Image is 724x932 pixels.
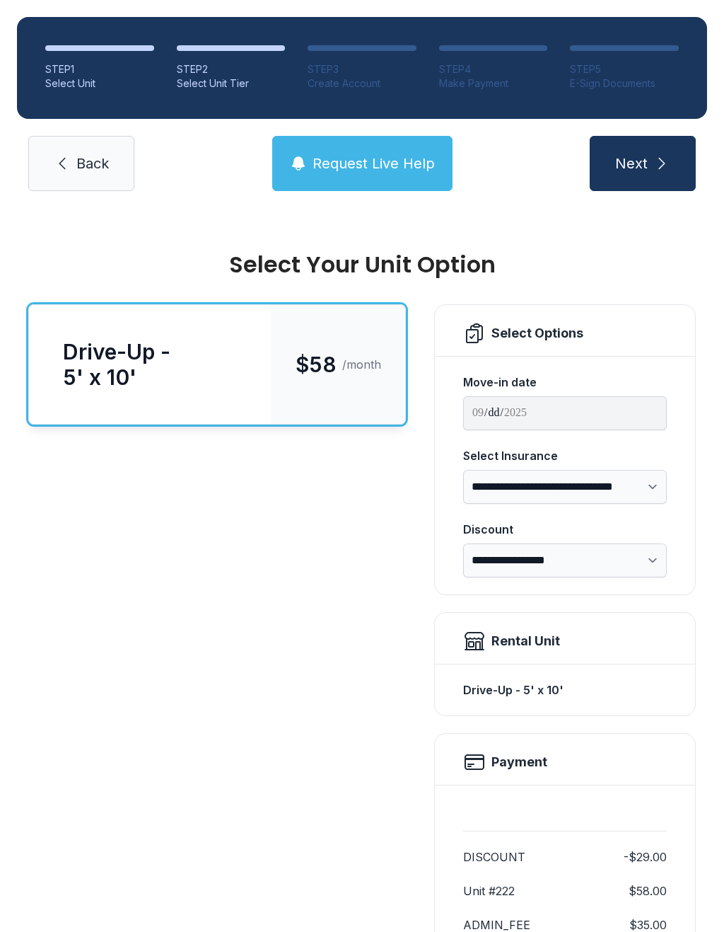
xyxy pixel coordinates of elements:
div: Select Unit [45,76,154,91]
select: Select Insurance [463,470,667,504]
dt: DISCOUNT [463,848,525,865]
h2: Payment [491,752,547,772]
span: $58 [296,352,337,377]
div: STEP 1 [45,62,154,76]
div: Rental Unit [491,631,560,651]
dt: Unit #222 [463,882,515,899]
dd: -$29.00 [624,848,667,865]
span: Request Live Help [313,154,435,173]
dd: $58.00 [629,882,667,899]
span: Back [76,154,109,173]
div: Select Unit Tier [177,76,286,91]
div: Make Payment [439,76,548,91]
div: Discount [463,521,667,538]
div: Select Options [491,323,583,343]
span: Next [615,154,648,173]
div: STEP 4 [439,62,548,76]
div: Select Your Unit Option [28,253,696,276]
div: Select Insurance [463,447,667,464]
div: Create Account [308,76,416,91]
div: Drive-Up - 5' x 10' [463,676,667,704]
select: Discount [463,543,667,577]
div: STEP 2 [177,62,286,76]
div: STEP 5 [570,62,679,76]
input: Move-in date [463,396,667,430]
div: E-Sign Documents [570,76,679,91]
span: /month [342,356,381,373]
div: Drive-Up - 5' x 10' [63,339,237,390]
div: Move-in date [463,374,667,391]
div: STEP 3 [308,62,416,76]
